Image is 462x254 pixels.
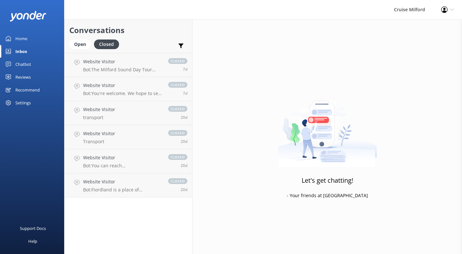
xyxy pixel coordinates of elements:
[83,154,162,161] h4: Website Visitor
[15,96,31,109] div: Settings
[83,67,162,73] p: Bot: The Milford Sound Day Tour includes comfortable return transport from both [GEOGRAPHIC_DATA]...
[83,163,162,169] p: Bot: You can reach [GEOGRAPHIC_DATA] by driving or joining a guided tour. The drive from [GEOGRAP...
[183,66,187,72] span: Sep 26 2025 01:33pm (UTC +13:00) Pacific/Auckland
[15,71,31,83] div: Reviews
[69,39,91,49] div: Open
[83,178,162,185] h4: Website Visitor
[15,32,27,45] div: Home
[83,106,115,113] h4: Website Visitor
[168,130,187,136] span: closed
[83,91,162,96] p: Bot: You're welcome. We hope to see you at Cruise [GEOGRAPHIC_DATA] soon!
[181,139,187,144] span: Sep 12 2025 06:31pm (UTC +13:00) Pacific/Auckland
[181,163,187,168] span: Sep 12 2025 06:29pm (UTC +13:00) Pacific/Auckland
[28,235,37,248] div: Help
[83,58,162,65] h4: Website Visitor
[181,187,187,192] span: Sep 12 2025 06:26pm (UTC +13:00) Pacific/Auckland
[64,101,192,125] a: Website Visitortransportclosed20d
[15,45,27,58] div: Inbox
[168,106,187,112] span: closed
[15,83,40,96] div: Recommend
[20,222,46,235] div: Support Docs
[168,58,187,64] span: closed
[15,58,31,71] div: Chatbot
[83,139,115,145] p: Transport
[278,87,377,167] img: artwork of a man stealing a conversation from at giant smartphone
[64,173,192,197] a: Website VisitorBot:Fiordland is a place of breathtaking beauty and wonder, with its dramatic land...
[183,91,187,96] span: Sep 26 2025 12:08pm (UTC +13:00) Pacific/Auckland
[181,115,187,120] span: Sep 12 2025 06:34pm (UTC +13:00) Pacific/Auckland
[64,77,192,101] a: Website VisitorBot:You're welcome. We hope to see you at Cruise [GEOGRAPHIC_DATA] soon!closed7d
[83,130,115,137] h4: Website Visitor
[10,11,47,22] img: yonder-white-logo.png
[64,125,192,149] a: Website VisitorTransportclosed20d
[94,40,122,48] a: Closed
[168,154,187,160] span: closed
[302,175,353,186] h3: Let's get chatting!
[287,192,368,199] p: - Your friends at [GEOGRAPHIC_DATA]
[64,149,192,173] a: Website VisitorBot:You can reach [GEOGRAPHIC_DATA] by driving or joining a guided tour. The drive...
[69,24,187,36] h2: Conversations
[168,178,187,184] span: closed
[94,39,119,49] div: Closed
[83,82,162,89] h4: Website Visitor
[83,115,115,120] p: transport
[64,53,192,77] a: Website VisitorBot:The Milford Sound Day Tour includes comfortable return transport from both [GE...
[83,187,162,193] p: Bot: Fiordland is a place of breathtaking beauty and wonder, with its dramatic landscapes carved ...
[69,40,94,48] a: Open
[168,82,187,88] span: closed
